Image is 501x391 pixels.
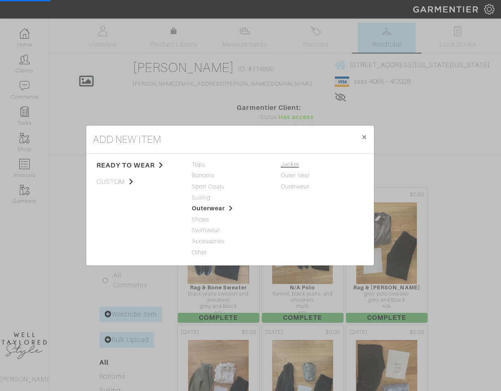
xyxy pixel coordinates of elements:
a: Jacket [281,161,299,168]
span: Suiting [192,193,268,202]
span: Swimwear [192,226,268,235]
a: Outerwear [281,183,309,190]
span: Tops [192,161,268,170]
a: Outer Vest [281,172,310,179]
span: ready to wear [96,161,179,170]
span: Accessories [192,237,268,246]
h4: add new item [93,132,162,147]
span: Bottoms [192,171,268,180]
span: × [361,131,367,142]
span: Outerwear [192,204,268,213]
span: Sport Coats [192,182,268,191]
span: Other [192,248,268,257]
span: custom [96,177,179,187]
span: Shoes [192,215,268,224]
